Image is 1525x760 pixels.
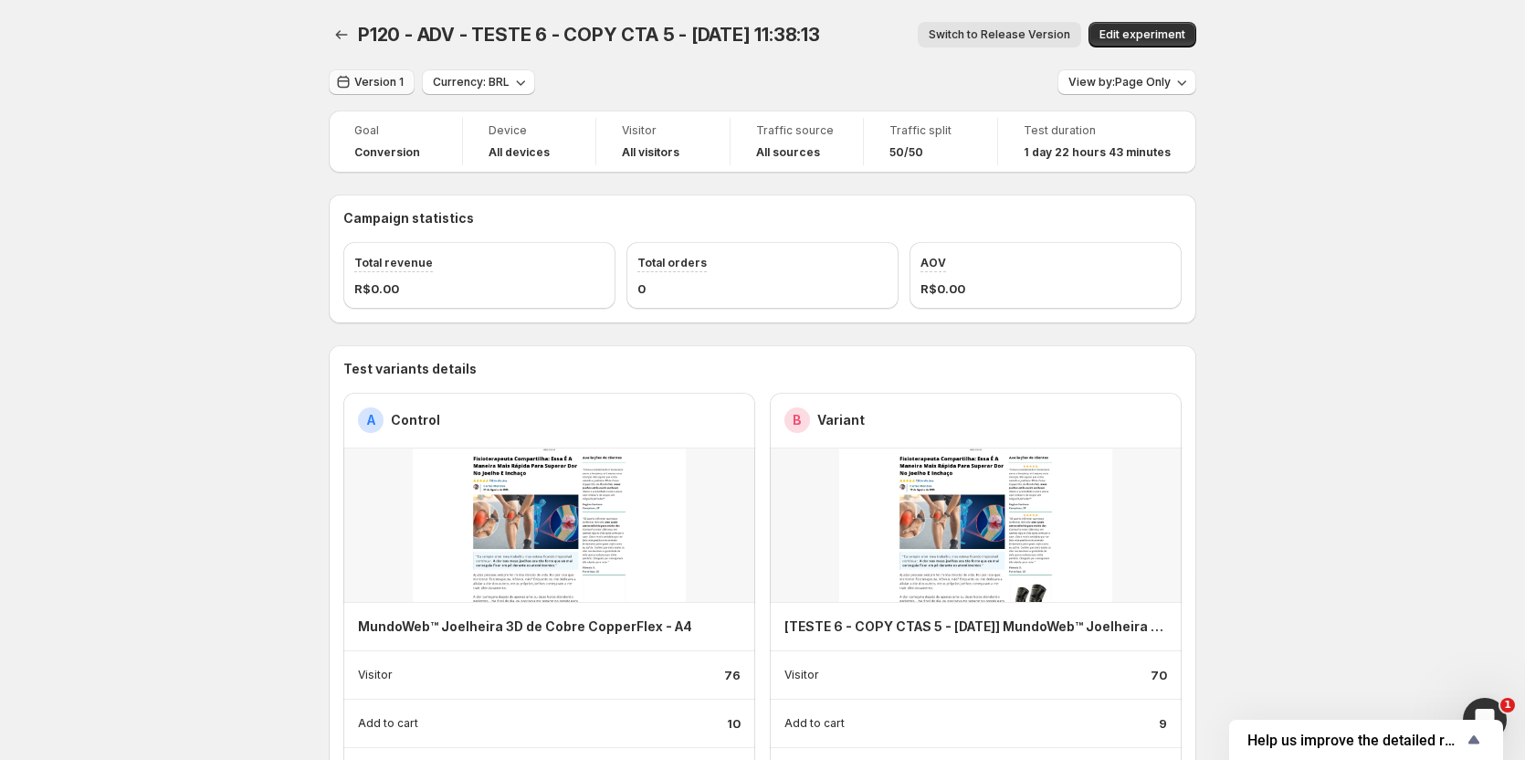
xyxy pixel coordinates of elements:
span: Version 1 [354,75,404,90]
h3: Test variants details [343,360,1182,378]
h4: MundoWeb™ Joelheira 3D de Cobre CopperFlex - A4 [358,617,692,636]
img: -pages-teste-6-copy-ctas-5-19-08-25-mundoweb-joelheira-3d-de-cobre-copperflex-a4_thumbnail.jpg [770,449,1182,602]
a: DeviceAll devices [489,121,571,162]
span: 1 day 22 hours 43 minutes [1024,145,1171,160]
h3: Campaign statistics [343,209,474,227]
a: VisitorAll visitors [622,121,704,162]
h2: Variant [817,411,865,429]
span: View by: Page Only [1068,75,1171,90]
p: 9 [1159,714,1167,733]
span: Switch to Release Version [929,27,1070,42]
span: Edit experiment [1099,27,1185,42]
p: Add to cart [358,716,418,731]
span: Goal [354,123,436,138]
span: Currency: BRL [433,75,510,90]
span: Traffic source [756,123,838,138]
p: 70 [1151,666,1167,684]
a: Traffic sourceAll sources [756,121,838,162]
span: Total revenue [354,256,433,269]
span: Device [489,123,571,138]
button: Show survey - Help us improve the detailed report for A/B campaigns [1247,729,1485,751]
h4: All devices [489,145,550,160]
span: 0 [637,280,646,298]
span: R$0.00 [354,280,399,298]
p: 76 [724,666,741,684]
span: R$0.00 [920,280,965,298]
span: P120 - ADV - TESTE 6 - COPY CTA 5 - [DATE] 11:38:13 [358,24,820,46]
span: Help us improve the detailed report for A/B campaigns [1247,732,1463,749]
p: Visitor [358,668,393,682]
h2: A [367,411,375,429]
a: GoalConversion [354,121,436,162]
h2: B [793,411,802,429]
span: Traffic split [889,123,972,138]
h2: Control [391,411,440,429]
img: -pages-joelheira-copperflex-a4_thumbnail.jpg [343,449,755,602]
button: Back [329,22,354,47]
button: Version 1 [329,69,415,95]
span: Test duration [1024,123,1171,138]
p: Add to cart [784,716,845,731]
iframe: Intercom live chat [1463,698,1507,742]
span: AOV [920,256,946,269]
span: Total orders [637,256,707,269]
h4: All visitors [622,145,679,160]
button: Switch to Release Version [918,22,1081,47]
h4: [TESTE 6 - COPY CTAS 5 - [DATE]] MundoWeb™ Joelheira 3D de Cobre CopperFlex - A4 [784,617,1167,636]
button: Currency: BRL [422,69,535,95]
a: Traffic split50/50 [889,121,972,162]
span: 50/50 [889,145,923,160]
button: View by:Page Only [1057,69,1196,95]
a: Test duration1 day 22 hours 43 minutes [1024,121,1171,162]
p: 10 [727,714,741,733]
h4: All sources [756,145,820,160]
p: Visitor [784,668,819,682]
span: Visitor [622,123,704,138]
span: Conversion [354,145,420,160]
span: 1 [1500,698,1515,712]
button: Edit experiment [1089,22,1196,47]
